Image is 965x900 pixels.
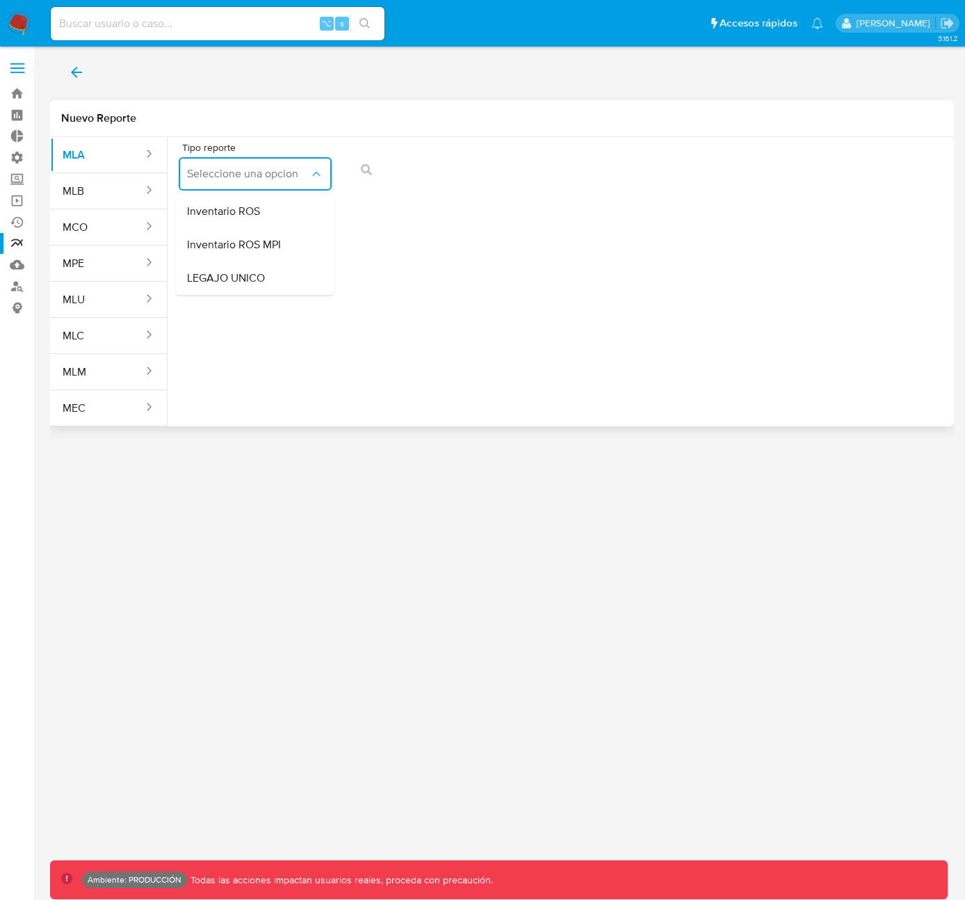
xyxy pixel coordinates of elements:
span: Accesos rápidos [720,16,797,31]
p: Ambiente: PRODUCCIÓN [88,877,181,883]
p: angelamaria.francopatino@mercadolibre.com.co [857,17,935,30]
span: s [340,17,344,30]
p: Todas las acciones impactan usuarios reales, proceda con precaución. [187,874,493,887]
span: ⌥ [321,17,332,30]
button: search-icon [350,14,379,33]
a: Salir [940,16,955,31]
input: Buscar usuario o caso... [51,15,384,33]
a: Notificaciones [811,17,823,29]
